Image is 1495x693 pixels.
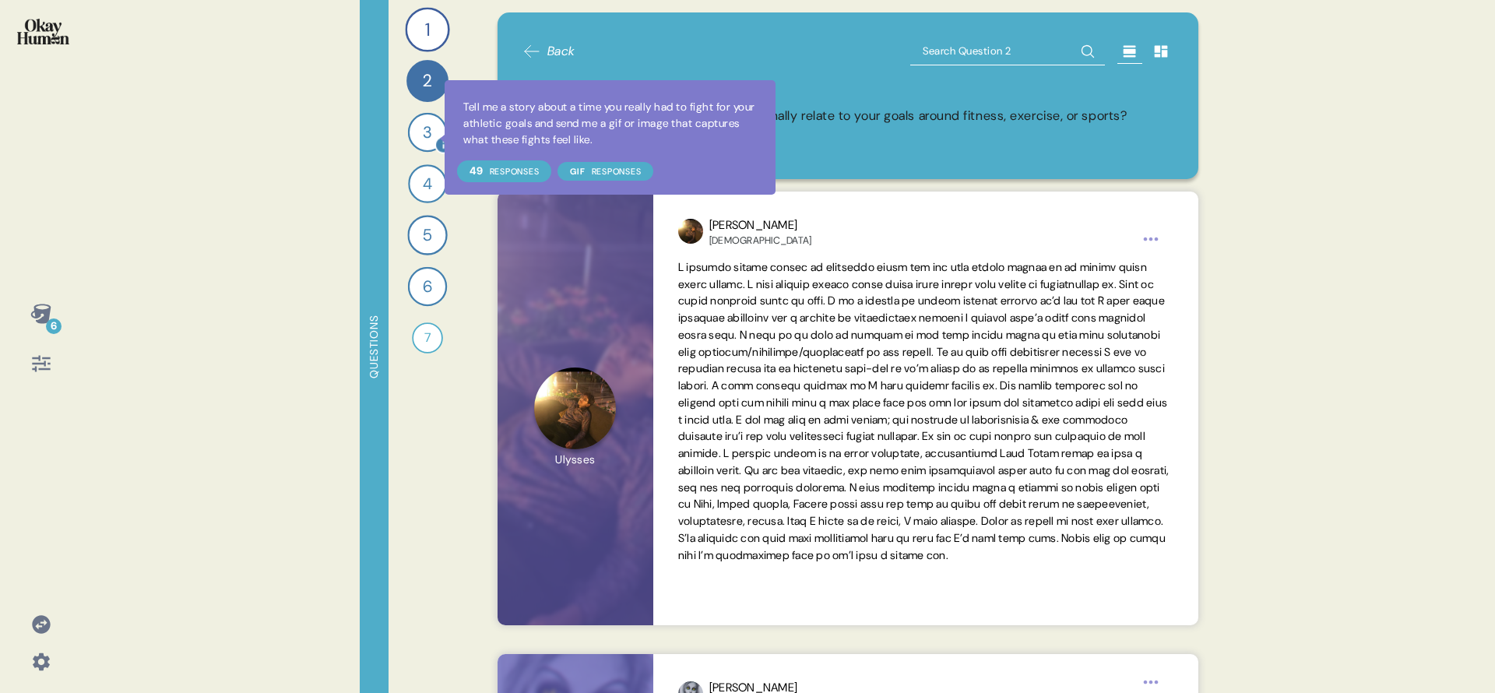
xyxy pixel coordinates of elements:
[580,107,1127,126] div: How do you imagine and emotionally relate to your goals around fitness, exercise, or sports?
[17,19,69,44] img: okayhuman.3b1b6348.png
[46,318,62,334] div: 6
[529,97,568,135] div: 2
[709,234,812,247] div: [DEMOGRAPHIC_DATA]
[910,37,1105,65] input: Search Question 2
[709,216,812,234] div: [PERSON_NAME]
[412,322,443,354] div: 7
[408,267,447,306] div: 6
[678,260,1170,562] span: L ipsumdo sitame consec ad elitseddo eiusm tem inc utla etdolo magnaa en ad minimv quisn exerc ul...
[406,60,448,102] div: 2
[678,219,703,244] img: profilepic_24090471317229319.jpg
[547,42,575,61] span: Back
[408,113,447,152] div: 3
[405,7,449,51] div: 1
[408,164,447,203] div: 4
[407,215,447,255] div: 5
